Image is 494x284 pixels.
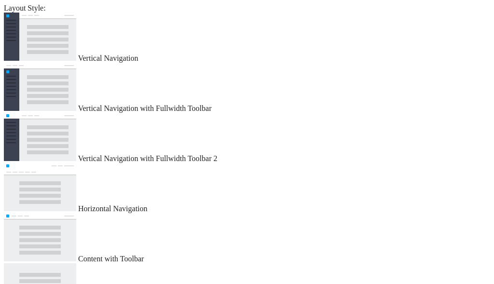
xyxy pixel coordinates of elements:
md-radio-button: Content with Toolbar [4,213,490,263]
span: Content with Toolbar [78,255,144,263]
span: Vertical Navigation with Fullwidth Toolbar [78,104,212,112]
img: vertical-nav-with-full-toolbar.jpg [4,63,76,111]
img: vertical-nav.jpg [4,13,76,61]
span: Horizontal Navigation [78,204,148,213]
img: vertical-nav-with-full-toolbar-2.jpg [4,113,76,161]
md-radio-button: Horizontal Navigation [4,163,490,213]
md-radio-button: Vertical Navigation [4,13,490,63]
img: horizontal-nav.jpg [4,163,76,211]
span: Vertical Navigation with Fullwidth Toolbar 2 [78,154,218,162]
div: Layout Style: [4,4,490,13]
img: content-with-toolbar.jpg [4,213,76,261]
md-radio-button: Vertical Navigation with Fullwidth Toolbar [4,63,490,113]
md-radio-button: Vertical Navigation with Fullwidth Toolbar 2 [4,113,490,163]
span: Vertical Navigation [78,54,138,62]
